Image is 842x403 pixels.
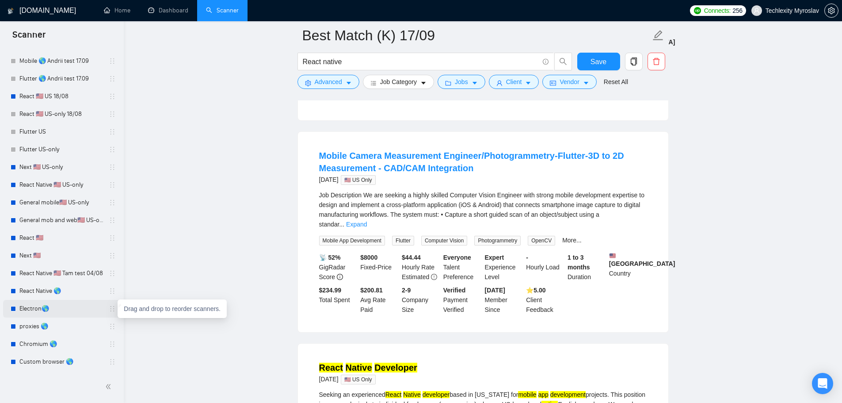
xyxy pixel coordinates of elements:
[19,318,103,335] a: proxies 🌎
[109,323,116,330] span: holder
[732,6,742,15] span: 256
[346,221,367,228] a: Expand
[625,58,642,65] span: copy
[485,287,505,294] b: [DATE]
[403,391,421,398] mark: Native
[109,199,116,206] span: holder
[550,391,586,398] mark: development
[455,77,468,87] span: Jobs
[19,141,103,158] a: Flutter US-only
[402,273,429,280] span: Estimated
[431,274,437,280] span: exclamation-circle
[19,211,103,229] a: General mob and web🇺🇸 US-only - to be done
[489,75,539,89] button: userClientcaret-down
[148,7,188,14] a: dashboardDashboard
[420,80,427,86] span: caret-down
[363,75,434,89] button: barsJob Categorycaret-down
[19,265,103,282] a: React Native 🇺🇸 Tam test 04/08
[812,373,833,394] div: Open Intercom Messenger
[421,236,468,246] span: Computer Vision
[206,7,239,14] a: searchScanner
[438,75,485,89] button: folderJobscaret-down
[319,236,385,246] span: Mobile App Development
[302,24,651,46] input: Scanner name...
[542,75,596,89] button: idcardVendorcaret-down
[543,59,549,65] span: info-circle
[315,77,342,87] span: Advanced
[483,253,525,282] div: Experience Level
[524,253,566,282] div: Hourly Load
[694,7,701,14] img: upwork-logo.png
[528,236,555,246] span: OpenCV
[19,229,103,247] a: React 🇺🇸
[358,253,400,282] div: Fixed-Price
[104,7,130,14] a: homeHome
[346,363,372,372] mark: Native
[609,253,675,267] b: [GEOGRAPHIC_DATA]
[562,237,582,244] a: More...
[538,391,549,398] mark: app
[19,194,103,211] a: General mobile🇺🇸 US-only
[109,217,116,224] span: holder
[109,58,116,65] span: holder
[392,236,414,246] span: Flutter
[109,358,116,365] span: holder
[317,285,359,315] div: Total Spent
[610,253,616,259] img: 🇺🇸
[109,111,116,118] span: holder
[109,270,116,277] span: holder
[118,299,227,318] div: Drag and drop to reorder scanners.
[305,80,311,86] span: setting
[385,391,402,398] mark: React
[560,77,579,87] span: Vendor
[380,77,417,87] span: Job Category
[341,375,376,384] span: 🇺🇸 US Only
[554,53,572,70] button: search
[109,305,116,312] span: holder
[346,80,352,86] span: caret-down
[583,80,589,86] span: caret-down
[19,353,103,371] a: Custom browser 🌎
[109,75,116,82] span: holder
[607,253,649,282] div: Country
[400,285,442,315] div: Company Size
[109,341,116,348] span: holder
[518,391,536,398] mark: mobile
[109,252,116,259] span: holder
[442,285,483,315] div: Payment Verified
[568,254,590,271] b: 1 to 3 months
[319,190,647,229] div: Job Description We are seeking a highly skilled Computer Vision Engineer with strong mobile devel...
[825,7,838,14] span: setting
[109,164,116,171] span: holder
[19,52,103,70] a: Mobile 🌎 Andrii test 17.09
[652,30,664,41] span: edit
[483,285,525,315] div: Member Since
[591,56,606,67] span: Save
[319,374,417,384] div: [DATE]
[506,77,522,87] span: Client
[109,288,116,295] span: holder
[625,53,643,70] button: copy
[19,247,103,265] a: Next 🇺🇸
[109,181,116,188] span: holder
[19,176,103,194] a: React Native 🇺🇸 US-only
[400,253,442,282] div: Hourly Rate
[577,53,620,70] button: Save
[445,80,451,86] span: folder
[319,363,343,372] mark: React
[341,175,376,185] span: 🇺🇸 US Only
[19,88,103,105] a: React 🇺🇸 US 18/08
[604,77,628,87] a: Reset All
[8,4,14,18] img: logo
[472,80,478,86] span: caret-down
[109,128,116,135] span: holder
[319,174,647,185] div: [DATE]
[319,254,341,261] b: 📡 52%
[550,80,556,86] span: idcard
[443,287,466,294] b: Verified
[109,234,116,242] span: holder
[824,4,838,18] button: setting
[474,236,521,246] span: Photogrammetry
[442,253,483,282] div: Talent Preference
[337,274,343,280] span: info-circle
